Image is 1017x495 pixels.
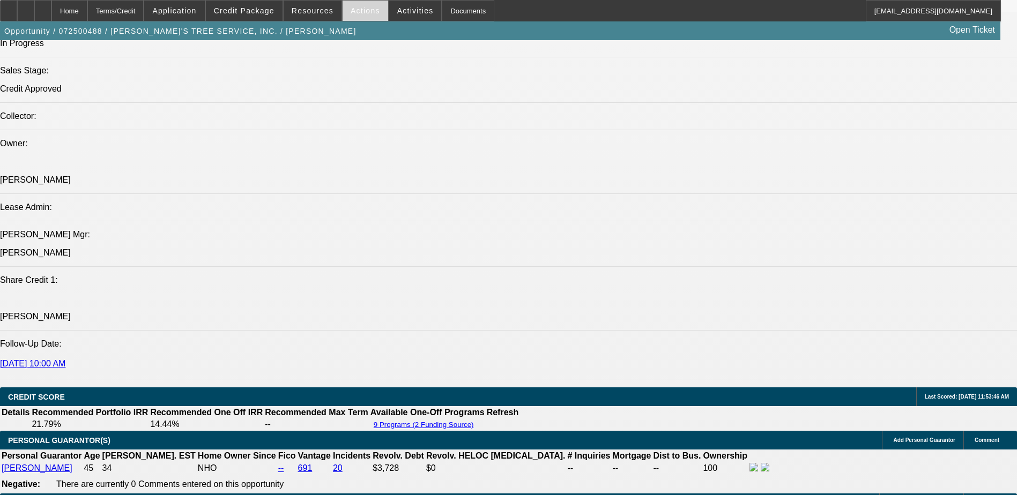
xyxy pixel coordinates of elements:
span: Last Scored: [DATE] 11:53:46 AM [925,394,1009,400]
b: Vantage [298,451,331,460]
a: 20 [333,463,343,472]
th: Details [1,407,30,418]
button: Activities [389,1,442,21]
button: Resources [284,1,342,21]
b: Incidents [333,451,370,460]
th: Available One-Off Programs [370,407,485,418]
td: -- [567,462,611,474]
span: Activities [397,6,434,15]
td: -- [612,462,652,474]
span: CREDIT SCORE [8,393,65,401]
span: Comment [975,437,999,443]
button: Credit Package [206,1,283,21]
b: Age [84,451,100,460]
a: 691 [298,463,313,472]
td: NHO [197,462,277,474]
button: Application [144,1,204,21]
a: -- [278,463,284,472]
td: 45 [83,462,100,474]
td: $0 [426,462,566,474]
td: -- [653,462,702,474]
td: 34 [102,462,196,474]
td: -- [264,419,369,430]
span: Application [152,6,196,15]
b: Home Owner Since [198,451,276,460]
b: Mortgage [613,451,651,460]
a: [PERSON_NAME] [2,463,72,472]
b: Revolv. HELOC [MEDICAL_DATA]. [426,451,566,460]
b: Revolv. Debt [373,451,424,460]
b: Personal Guarantor [2,451,81,460]
button: 9 Programs (2 Funding Source) [370,420,477,429]
td: 100 [702,462,748,474]
b: Fico [278,451,296,460]
button: Actions [343,1,388,21]
span: Actions [351,6,380,15]
b: Dist to Bus. [654,451,701,460]
b: # Inquiries [567,451,610,460]
b: Ownership [703,451,747,460]
th: Recommended Portfolio IRR [31,407,149,418]
a: Open Ticket [945,21,999,39]
img: facebook-icon.png [749,463,758,471]
b: Negative: [2,479,40,489]
td: 14.44% [150,419,263,430]
b: [PERSON_NAME]. EST [102,451,196,460]
td: $3,728 [372,462,425,474]
span: Resources [292,6,333,15]
span: Credit Package [214,6,274,15]
th: Recommended One Off IRR [150,407,263,418]
td: 21.79% [31,419,149,430]
span: Add Personal Guarantor [893,437,955,443]
span: PERSONAL GUARANTOR(S) [8,436,110,445]
span: Opportunity / 072500488 / [PERSON_NAME]'S TREE SERVICE, INC. / [PERSON_NAME] [4,27,357,35]
img: linkedin-icon.png [761,463,769,471]
span: There are currently 0 Comments entered on this opportunity [56,479,284,489]
th: Refresh [486,407,519,418]
th: Recommended Max Term [264,407,369,418]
